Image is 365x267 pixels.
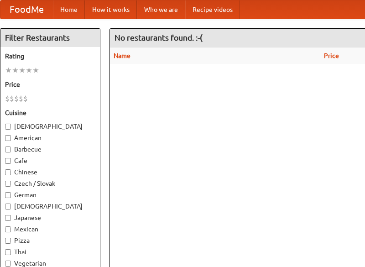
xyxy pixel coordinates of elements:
h5: Price [5,80,95,89]
input: Czech / Slovak [5,181,11,187]
label: [DEMOGRAPHIC_DATA] [5,122,95,131]
label: Barbecue [5,145,95,154]
li: $ [10,94,14,104]
h5: Cuisine [5,108,95,117]
input: Mexican [5,226,11,232]
li: $ [19,94,23,104]
li: ★ [19,65,26,75]
a: Name [114,52,130,59]
input: Cafe [5,158,11,164]
input: American [5,135,11,141]
input: Japanese [5,215,11,221]
a: Recipe videos [185,0,240,19]
input: [DEMOGRAPHIC_DATA] [5,204,11,209]
input: [DEMOGRAPHIC_DATA] [5,124,11,130]
label: Mexican [5,225,95,234]
input: Vegetarian [5,261,11,267]
a: Home [53,0,85,19]
a: Who we are [137,0,185,19]
label: [DEMOGRAPHIC_DATA] [5,202,95,211]
li: ★ [32,65,39,75]
input: German [5,192,11,198]
label: German [5,190,95,199]
li: ★ [12,65,19,75]
a: FoodMe [0,0,53,19]
label: Pizza [5,236,95,245]
input: Chinese [5,169,11,175]
li: $ [23,94,28,104]
a: Price [324,52,339,59]
label: Cafe [5,156,95,165]
li: $ [5,94,10,104]
label: American [5,133,95,142]
a: How it works [85,0,137,19]
label: Czech / Slovak [5,179,95,188]
label: Japanese [5,213,95,222]
label: Thai [5,247,95,257]
li: ★ [5,65,12,75]
h4: Filter Restaurants [0,29,100,47]
li: $ [14,94,19,104]
li: ★ [26,65,32,75]
label: Chinese [5,168,95,177]
ng-pluralize: No restaurants found. :-( [115,33,203,42]
input: Barbecue [5,147,11,152]
input: Pizza [5,238,11,244]
h5: Rating [5,52,95,61]
input: Thai [5,249,11,255]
